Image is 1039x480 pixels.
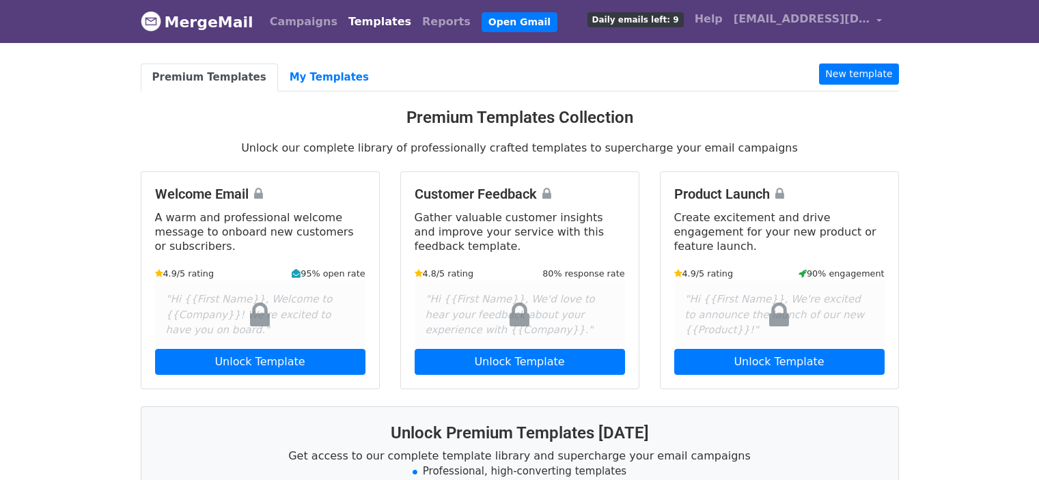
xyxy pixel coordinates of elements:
[542,267,624,280] small: 80% response rate
[415,267,474,280] small: 4.8/5 rating
[415,281,625,349] div: "Hi {{First Name}}, We'd love to hear your feedback about your experience with {{Company}}."
[415,349,625,375] a: Unlock Template
[674,281,885,349] div: "Hi {{First Name}}, We're excited to announce the launch of our new {{Product}}!"
[799,267,885,280] small: 90% engagement
[417,8,476,36] a: Reports
[155,267,214,280] small: 4.9/5 rating
[734,11,870,27] span: [EMAIL_ADDRESS][DOMAIN_NAME]
[819,63,898,85] a: New template
[264,8,343,36] a: Campaigns
[728,5,888,38] a: [EMAIL_ADDRESS][DOMAIN_NAME]
[158,464,882,479] li: Professional, high-converting templates
[689,5,728,33] a: Help
[582,5,689,33] a: Daily emails left: 9
[278,63,380,91] a: My Templates
[141,141,899,155] p: Unlock our complete library of professionally crafted templates to supercharge your email campaigns
[158,423,882,443] h3: Unlock Premium Templates [DATE]
[292,267,365,280] small: 95% open rate
[141,63,278,91] a: Premium Templates
[343,8,417,36] a: Templates
[587,12,684,27] span: Daily emails left: 9
[155,349,365,375] a: Unlock Template
[415,186,625,202] h4: Customer Feedback
[482,12,557,32] a: Open Gmail
[155,281,365,349] div: "Hi {{First Name}}, Welcome to {{Company}}! We're excited to have you on board."
[415,210,625,253] p: Gather valuable customer insights and improve your service with this feedback template.
[158,449,882,463] p: Get access to our complete template library and supercharge your email campaigns
[155,210,365,253] p: A warm and professional welcome message to onboard new customers or subscribers.
[141,8,253,36] a: MergeMail
[674,210,885,253] p: Create excitement and drive engagement for your new product or feature launch.
[141,108,899,128] h3: Premium Templates Collection
[674,267,734,280] small: 4.9/5 rating
[141,11,161,31] img: MergeMail logo
[155,186,365,202] h4: Welcome Email
[674,186,885,202] h4: Product Launch
[674,349,885,375] a: Unlock Template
